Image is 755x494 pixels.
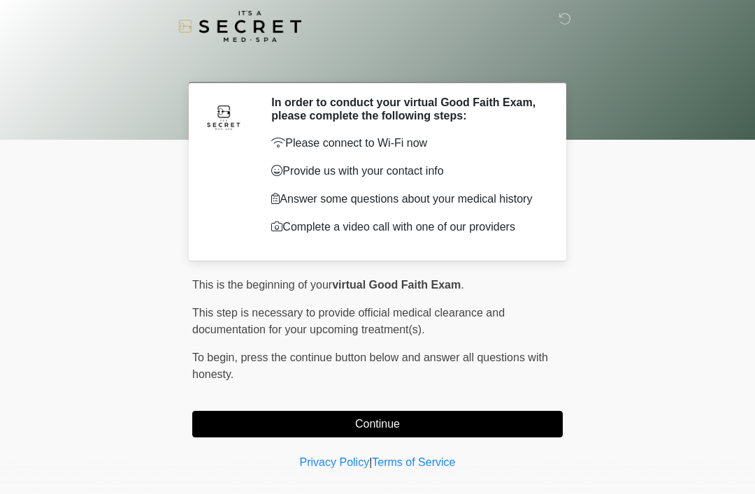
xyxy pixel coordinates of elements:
[271,135,542,152] p: Please connect to Wi-Fi now
[300,456,370,468] a: Privacy Policy
[192,279,332,291] span: This is the beginning of your
[182,50,573,76] h1: ‎ ‎
[332,279,461,291] strong: virtual Good Faith Exam
[203,96,245,138] img: Agent Avatar
[271,191,542,208] p: Answer some questions about your medical history
[192,411,563,437] button: Continue
[369,456,372,468] a: |
[372,456,455,468] a: Terms of Service
[192,351,548,380] span: press the continue button below and answer all questions with honesty.
[271,163,542,180] p: Provide us with your contact info
[178,10,301,42] img: It's A Secret Med Spa Logo
[271,219,542,235] p: Complete a video call with one of our providers
[271,96,542,122] h2: In order to conduct your virtual Good Faith Exam, please complete the following steps:
[192,351,240,363] span: To begin,
[192,307,505,335] span: This step is necessary to provide official medical clearance and documentation for your upcoming ...
[461,279,463,291] span: .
